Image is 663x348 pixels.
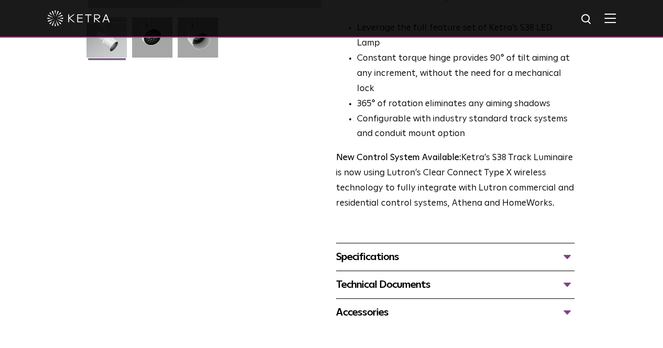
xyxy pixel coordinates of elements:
[178,17,218,65] img: 9e3d97bd0cf938513d6e
[357,112,574,142] li: Configurable with industry standard track systems and conduit mount option
[357,51,574,97] li: Constant torque hinge provides 90° of tilt aiming at any increment, without the need for a mechan...
[336,249,574,265] div: Specifications
[336,276,574,293] div: Technical Documents
[336,153,461,162] strong: New Control System Available:
[47,10,110,26] img: ketra-logo-2019-white
[604,13,616,23] img: Hamburger%20Nav.svg
[336,304,574,321] div: Accessories
[336,151,574,211] p: Ketra’s S38 Track Luminaire is now using Lutron’s Clear Connect Type X wireless technology to ful...
[357,97,574,112] li: 365° of rotation eliminates any aiming shadows
[132,17,172,65] img: 3b1b0dc7630e9da69e6b
[580,13,593,26] img: search icon
[86,17,127,65] img: S38-Track-Luminaire-2021-Web-Square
